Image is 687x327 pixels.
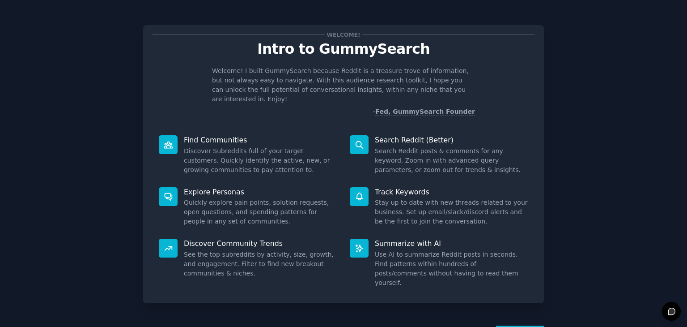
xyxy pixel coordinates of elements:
[375,239,528,248] p: Summarize with AI
[375,135,528,145] p: Search Reddit (Better)
[184,198,337,226] dd: Quickly explore pain points, solution requests, open questions, and spending patterns for people ...
[153,41,534,57] p: Intro to GummySearch
[375,187,528,197] p: Track Keywords
[184,250,337,278] dd: See the top subreddits by activity, size, growth, and engagement. Filter to find new breakout com...
[325,30,362,39] span: Welcome!
[184,187,337,197] p: Explore Personas
[212,66,475,104] p: Welcome! I built GummySearch because Reddit is a treasure trove of information, but not always ea...
[375,198,528,226] dd: Stay up to date with new threads related to your business. Set up email/slack/discord alerts and ...
[375,108,475,116] a: Fed, GummySearch Founder
[373,107,475,116] div: -
[184,239,337,248] p: Discover Community Trends
[375,146,528,175] dd: Search Reddit posts & comments for any keyword. Zoom in with advanced query parameters, or zoom o...
[375,250,528,288] dd: Use AI to summarize Reddit posts in seconds. Find patterns within hundreds of posts/comments with...
[184,135,337,145] p: Find Communities
[184,146,337,175] dd: Discover Subreddits full of your target customers. Quickly identify the active, new, or growing c...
